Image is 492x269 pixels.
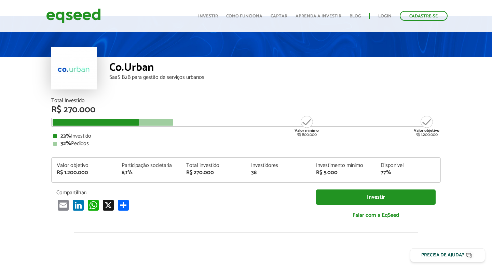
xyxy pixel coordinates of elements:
[51,98,441,103] div: Total Investido
[53,133,439,139] div: Investido
[316,189,436,205] a: Investir
[295,127,319,134] strong: Valor mínimo
[378,14,392,18] a: Login
[56,189,306,196] p: Compartilhar:
[316,208,436,222] a: Falar com a EqSeed
[117,199,130,211] a: Compartilhar
[381,170,435,175] div: 77%
[186,163,241,168] div: Total investido
[109,62,441,75] div: Co.Urban
[57,170,111,175] div: R$ 1.200.000
[101,199,115,211] a: X
[57,163,111,168] div: Valor objetivo
[316,163,371,168] div: Investimento mínimo
[251,170,306,175] div: 38
[51,105,441,114] div: R$ 270.000
[381,163,435,168] div: Disponível
[414,127,439,134] strong: Valor objetivo
[400,11,448,21] a: Cadastre-se
[86,199,100,211] a: WhatsApp
[296,14,341,18] a: Aprenda a investir
[251,163,306,168] div: Investidores
[53,141,439,146] div: Pedidos
[46,7,101,25] img: EqSeed
[122,170,176,175] div: 8,1%
[198,14,218,18] a: Investir
[122,163,176,168] div: Participação societária
[226,14,262,18] a: Como funciona
[294,115,319,137] div: R$ 800.000
[271,14,287,18] a: Captar
[60,139,71,148] strong: 32%
[414,115,439,137] div: R$ 1.200.000
[186,170,241,175] div: R$ 270.000
[350,14,361,18] a: Blog
[71,199,85,211] a: LinkedIn
[109,75,441,80] div: SaaS B2B para gestão de serviços urbanos
[316,170,371,175] div: R$ 5.000
[56,199,70,211] a: Email
[60,131,71,141] strong: 23%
